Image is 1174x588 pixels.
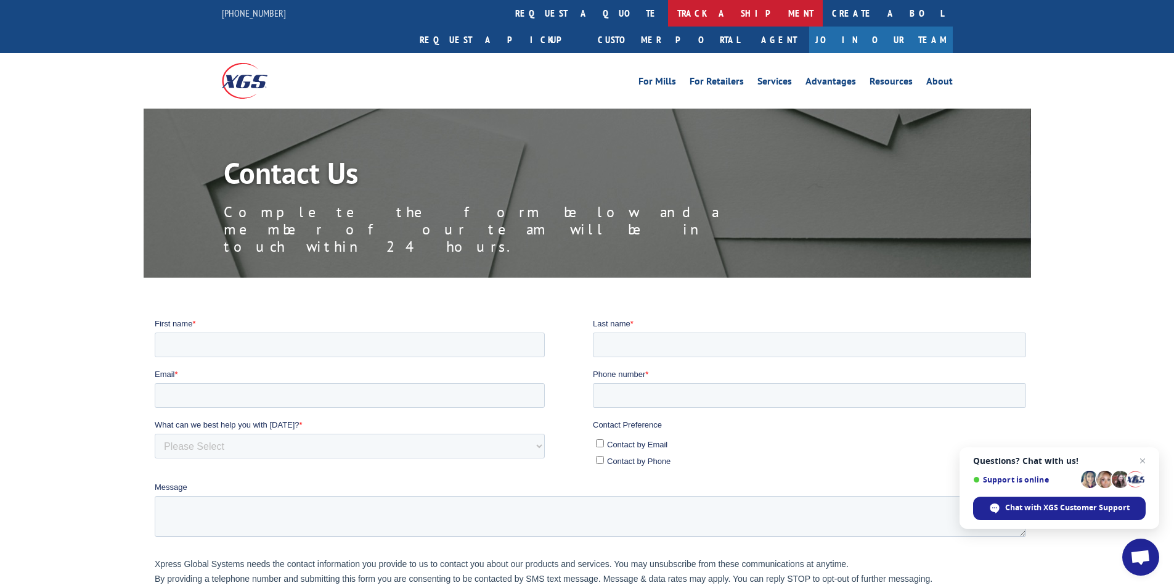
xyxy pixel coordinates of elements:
[973,497,1146,520] span: Chat with XGS Customer Support
[1122,539,1159,576] a: Open chat
[224,204,778,255] p: Complete the form below and a member of our team will be in touch within 24 hours.
[805,77,856,90] a: Advantages
[690,77,744,90] a: For Retailers
[973,475,1077,484] span: Support is online
[222,7,286,19] a: [PHONE_NUMBER]
[410,27,589,53] a: Request a pickup
[973,456,1146,466] span: Questions? Chat with us!
[224,158,778,194] h1: Contact Us
[926,77,953,90] a: About
[870,77,913,90] a: Resources
[809,27,953,53] a: Join Our Team
[589,27,749,53] a: Customer Portal
[638,77,676,90] a: For Mills
[1005,502,1130,513] span: Chat with XGS Customer Support
[749,27,809,53] a: Agent
[757,77,792,90] a: Services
